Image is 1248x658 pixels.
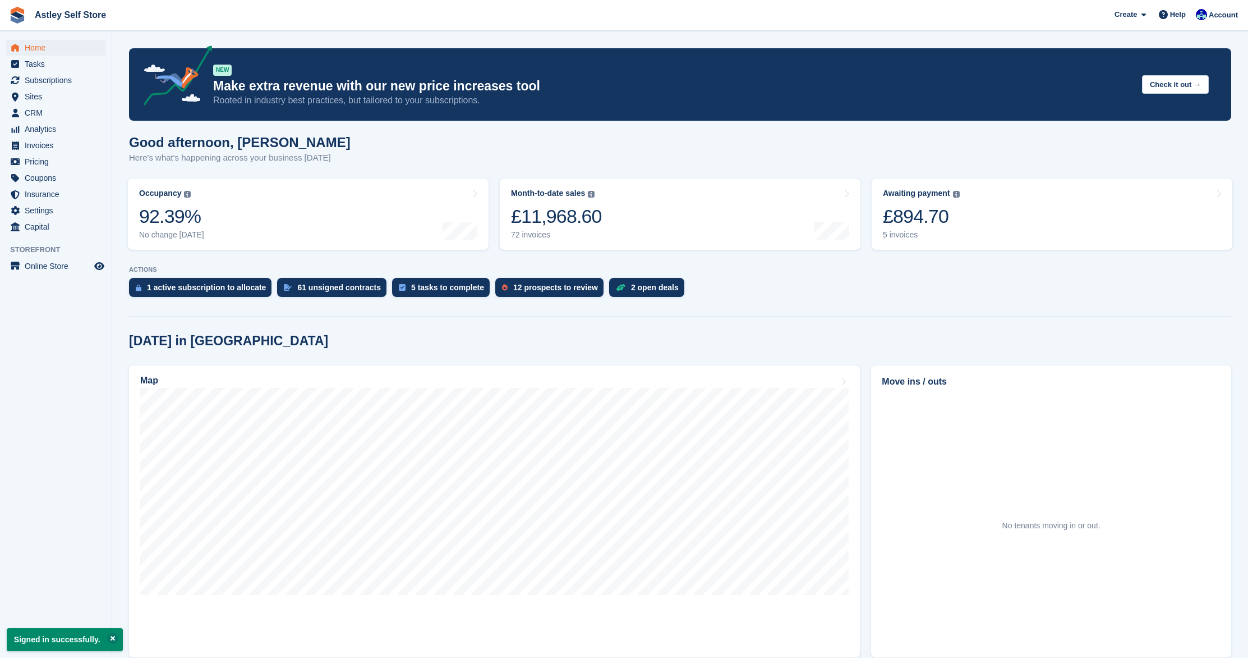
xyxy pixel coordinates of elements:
a: Map [129,365,860,657]
h2: Move ins / outs [882,375,1221,389]
a: 2 open deals [609,278,690,303]
h2: [DATE] in [GEOGRAPHIC_DATA] [129,333,328,349]
a: menu [6,89,106,104]
div: 2 open deals [631,283,679,292]
span: CRM [25,105,92,121]
p: Here's what's happening across your business [DATE] [129,152,351,164]
a: menu [6,170,106,186]
a: menu [6,121,106,137]
a: menu [6,203,106,218]
div: £894.70 [883,205,960,228]
a: menu [6,258,106,274]
span: Create [1115,9,1137,20]
div: No tenants moving in or out. [1002,520,1100,532]
span: Storefront [10,244,112,255]
span: Settings [25,203,92,218]
img: stora-icon-8386f47178a22dfd0bd8f6a31ec36ba5ce8667c1dd55bd0f319d3a0aa187defe.svg [9,7,26,24]
div: 12 prospects to review [513,283,598,292]
span: Analytics [25,121,92,137]
p: Make extra revenue with our new price increases tool [213,78,1133,94]
span: Account [1209,10,1238,21]
a: menu [6,219,106,235]
p: Rooted in industry best practices, but tailored to your subscriptions. [213,94,1133,107]
img: price-adjustments-announcement-icon-8257ccfd72463d97f412b2fc003d46551f7dbcb40ab6d574587a9cd5c0d94... [134,45,213,109]
a: Occupancy 92.39% No change [DATE] [128,179,489,250]
a: Preview store [93,259,106,273]
img: icon-info-grey-7440780725fd019a000dd9b08b2336e03edf1995a4989e88bcd33f0948082b44.svg [588,191,595,198]
div: Awaiting payment [883,189,950,198]
div: Month-to-date sales [511,189,585,198]
img: Gemma Parkinson [1196,9,1207,20]
div: NEW [213,65,232,76]
span: Tasks [25,56,92,72]
img: active_subscription_to_allocate_icon-d502201f5373d7db506a760aba3b589e785aa758c864c3986d89f69b8ff3... [136,284,141,291]
img: icon-info-grey-7440780725fd019a000dd9b08b2336e03edf1995a4989e88bcd33f0948082b44.svg [953,191,960,198]
div: 72 invoices [511,230,602,240]
h1: Good afternoon, [PERSON_NAME] [129,135,351,150]
div: £11,968.60 [511,205,602,228]
div: 5 invoices [883,230,960,240]
a: 1 active subscription to allocate [129,278,277,303]
p: ACTIONS [129,266,1231,273]
a: 12 prospects to review [495,278,609,303]
img: task-75834270c22a3079a89374b754ae025e5fb1db73e45f91037f5363f120a921f8.svg [399,284,406,291]
div: Occupancy [139,189,181,198]
a: menu [6,138,106,153]
span: Sites [25,89,92,104]
a: Awaiting payment £894.70 5 invoices [872,179,1232,250]
a: menu [6,72,106,88]
img: icon-info-grey-7440780725fd019a000dd9b08b2336e03edf1995a4989e88bcd33f0948082b44.svg [184,191,191,198]
h2: Map [140,376,158,386]
img: deal-1b604bf984904fb50ccaf53a9ad4b4a5d6e5aea283cecdc64d6e3604feb123c2.svg [616,284,625,291]
a: menu [6,186,106,202]
span: Pricing [25,154,92,170]
span: Insurance [25,186,92,202]
span: Subscriptions [25,72,92,88]
a: menu [6,56,106,72]
a: 61 unsigned contracts [277,278,392,303]
span: Home [25,40,92,56]
a: Month-to-date sales £11,968.60 72 invoices [500,179,860,250]
a: menu [6,105,106,121]
span: Coupons [25,170,92,186]
div: 1 active subscription to allocate [147,283,266,292]
a: Astley Self Store [30,6,110,24]
div: 92.39% [139,205,204,228]
a: menu [6,154,106,170]
a: menu [6,40,106,56]
span: Help [1170,9,1186,20]
span: Online Store [25,258,92,274]
button: Check it out → [1142,75,1209,94]
span: Invoices [25,138,92,153]
img: contract_signature_icon-13c848040528278c33f63329250d36e43548de30e8caae1d1a13099fd9432cc5.svg [284,284,292,291]
div: 5 tasks to complete [411,283,484,292]
div: No change [DATE] [139,230,204,240]
div: 61 unsigned contracts [297,283,381,292]
img: prospect-51fa495bee0391a8d652442698ab0144808aea92771e9ea1ae160a38d050c398.svg [502,284,508,291]
span: Capital [25,219,92,235]
a: 5 tasks to complete [392,278,495,303]
p: Signed in successfully. [7,628,123,651]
